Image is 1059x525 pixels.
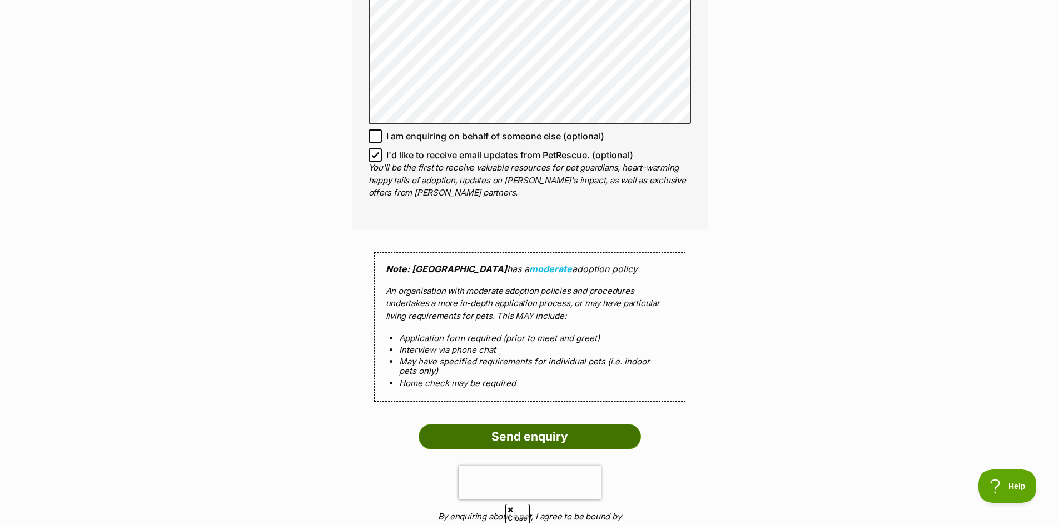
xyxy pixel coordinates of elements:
span: I am enquiring on behalf of someone else (optional) [386,129,604,143]
div: has a adoption policy [374,252,685,402]
p: An organisation with moderate adoption policies and procedures undertakes a more in-depth applica... [386,285,674,323]
span: I'd like to receive email updates from PetRescue. (optional) [386,148,633,162]
iframe: reCAPTCHA [459,466,601,499]
a: moderate [529,263,572,274]
li: Interview via phone chat [399,345,660,354]
p: You'll be the first to receive valuable resources for pet guardians, heart-warming happy tails of... [369,162,691,199]
li: Home check may be required [399,378,660,388]
iframe: Help Scout Beacon - Open [978,469,1037,503]
strong: Note: [GEOGRAPHIC_DATA] [386,263,507,274]
span: Close [505,504,530,523]
li: Application form required (prior to meet and greet) [399,333,660,343]
li: May have specified requirements for individual pets (i.e. indoor pets only) [399,357,660,376]
input: Send enquiry [419,424,641,449]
